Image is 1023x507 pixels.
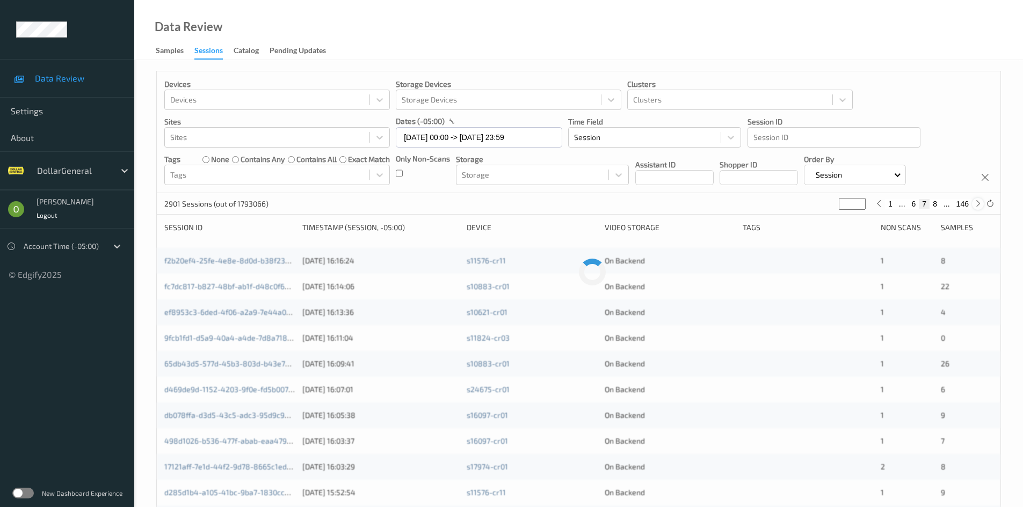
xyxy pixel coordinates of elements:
div: On Backend [605,358,735,369]
p: Sites [164,116,390,127]
span: 1 [881,410,884,420]
div: Tags [743,222,873,233]
div: On Backend [605,436,735,446]
span: 7 [941,436,945,445]
a: 498d1026-b536-477f-abab-eaa47952a152 [164,436,311,445]
span: 1 [881,385,884,394]
a: d469de9d-1152-4203-9f0e-fd5b0070486c [164,385,310,394]
a: Samples [156,43,194,58]
div: [DATE] 16:11:04 [302,333,459,343]
label: contains any [241,154,285,165]
label: contains all [296,154,337,165]
div: On Backend [605,384,735,395]
span: 1 [881,359,884,368]
p: dates (-05:00) [396,116,445,127]
label: none [211,154,229,165]
a: 17121aff-7e1d-44f2-9d78-8665c1ed7d19 [164,462,302,471]
a: s24675-cr01 [467,385,510,394]
div: Data Review [155,21,222,32]
span: 1 [881,436,884,445]
div: Video Storage [605,222,735,233]
p: Order By [804,154,906,165]
span: 4 [941,307,946,317]
a: db078ffa-d3d5-43c5-adc3-95d9c94441ab [164,410,311,420]
div: On Backend [605,333,735,343]
span: 9 [941,488,945,497]
div: [DATE] 15:52:54 [302,487,459,498]
button: 6 [909,199,919,209]
p: Tags [164,154,180,165]
div: [DATE] 16:16:24 [302,255,459,266]
div: [DATE] 16:14:06 [302,281,459,292]
p: Assistant ID [635,159,714,170]
button: ... [896,199,909,209]
div: Session ID [164,222,295,233]
a: s10621-cr01 [467,307,507,317]
span: 9 [941,410,945,420]
div: [DATE] 16:05:38 [302,410,459,421]
button: 8 [930,199,940,209]
a: s10883-cr01 [467,359,510,368]
p: Session ID [748,116,920,127]
a: Catalog [234,43,270,58]
a: 9fcb1fd1-d5a9-40a4-a4de-7d8a7186d874 [164,333,309,342]
div: [DATE] 16:09:41 [302,358,459,369]
div: On Backend [605,281,735,292]
p: Shopper ID [720,159,798,170]
div: Device [467,222,597,233]
a: s11576-cr11 [467,488,506,497]
a: f2b20ef4-25fe-4e8e-8d0d-b38f23bcdeb2 [164,256,310,265]
div: On Backend [605,461,735,472]
div: [DATE] 16:07:01 [302,384,459,395]
div: Catalog [234,45,259,58]
span: 1 [881,307,884,317]
div: Samples [941,222,993,233]
a: 65db43d5-577d-45b3-803d-b43e788ddbed [164,359,316,368]
span: 0 [941,333,945,342]
div: [DATE] 16:13:36 [302,307,459,318]
span: 8 [941,256,946,265]
p: Storage Devices [396,79,621,90]
a: s17974-cr01 [467,462,508,471]
a: Sessions [194,43,234,60]
p: Session [812,170,846,180]
button: 146 [953,199,972,209]
a: ef8953c3-6ded-4f06-a2a9-7e44a0c45de2 [164,307,312,317]
a: d285d1b4-a105-41bc-9ba7-1830ccebac18 [164,488,309,497]
a: s16097-cr01 [467,436,508,445]
div: On Backend [605,410,735,421]
div: On Backend [605,487,735,498]
span: 1 [881,333,884,342]
span: 26 [941,359,949,368]
a: Pending Updates [270,43,337,58]
div: [DATE] 16:03:37 [302,436,459,446]
span: 2 [881,462,885,471]
p: Only Non-Scans [396,153,450,164]
p: Clusters [627,79,853,90]
span: 6 [941,385,945,394]
div: Sessions [194,45,223,60]
div: Non Scans [881,222,933,233]
span: 1 [881,282,884,291]
span: 8 [941,462,946,471]
a: s11576-cr11 [467,256,506,265]
p: Time Field [568,116,741,127]
a: fc7dc817-b827-48bf-ab1f-d48c0f638cdb [164,282,306,291]
div: Pending Updates [270,45,326,58]
p: 2901 Sessions (out of 1793066) [164,199,269,209]
div: Timestamp (Session, -05:00) [302,222,459,233]
span: 1 [881,256,884,265]
button: ... [940,199,953,209]
div: On Backend [605,255,735,266]
span: 1 [881,488,884,497]
span: 22 [941,282,949,291]
div: [DATE] 16:03:29 [302,461,459,472]
p: Devices [164,79,390,90]
a: s16097-cr01 [467,410,508,420]
div: On Backend [605,307,735,318]
label: exact match [348,154,390,165]
a: s11824-cr03 [467,333,510,342]
p: Storage [456,154,629,165]
div: Samples [156,45,184,58]
button: 1 [885,199,896,209]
